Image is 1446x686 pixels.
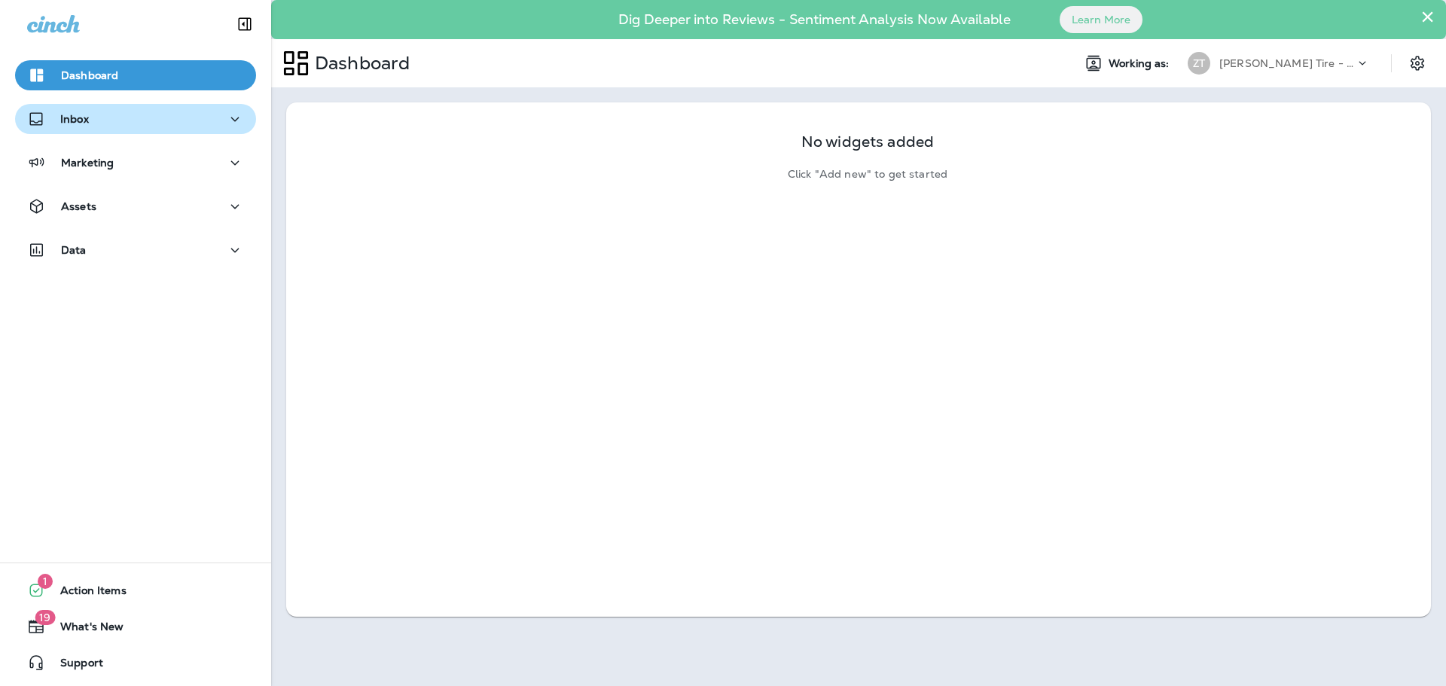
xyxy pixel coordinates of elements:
[15,611,256,642] button: 19What's New
[15,104,256,134] button: Inbox
[1404,50,1431,77] button: Settings
[15,148,256,178] button: Marketing
[60,113,89,125] p: Inbox
[35,610,55,625] span: 19
[61,244,87,256] p: Data
[38,574,53,589] span: 1
[61,200,96,212] p: Assets
[15,648,256,678] button: Support
[61,69,118,81] p: Dashboard
[1420,5,1435,29] button: Close
[1060,6,1142,33] button: Learn More
[309,52,410,75] p: Dashboard
[1109,57,1173,70] span: Working as:
[1219,57,1355,69] p: [PERSON_NAME] Tire - [GEOGRAPHIC_DATA]
[61,157,114,169] p: Marketing
[788,168,947,181] p: Click "Add new" to get started
[45,657,103,675] span: Support
[45,620,124,639] span: What's New
[15,235,256,265] button: Data
[15,191,256,221] button: Assets
[1188,52,1210,75] div: ZT
[801,136,934,148] p: No widgets added
[224,9,266,39] button: Collapse Sidebar
[575,17,1054,22] p: Dig Deeper into Reviews - Sentiment Analysis Now Available
[45,584,127,602] span: Action Items
[15,575,256,605] button: 1Action Items
[15,60,256,90] button: Dashboard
